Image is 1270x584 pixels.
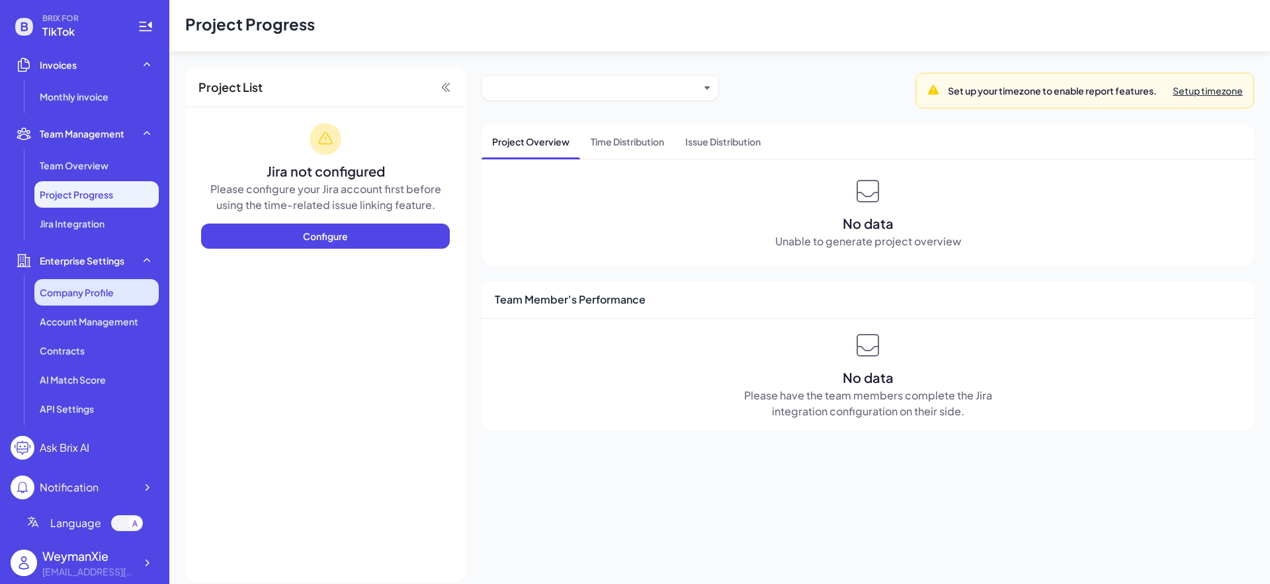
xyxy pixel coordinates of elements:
span: Project List [198,78,263,96]
span: Project Progress [40,188,113,201]
span: Jira Integration [40,217,105,230]
p: No data [492,368,1244,388]
span: Language [50,515,101,531]
p: Unable to generate project overview [736,233,1000,249]
span: BRIX FOR [42,13,122,24]
button: Configure [201,224,450,249]
span: Team Management [40,127,124,140]
span: Account Management [40,315,138,328]
img: user_logo.png [11,550,37,576]
span: Issue Distribution [675,124,771,159]
span: Contracts [40,344,85,357]
span: TikTok [42,24,122,40]
span: Enterprise Settings [40,254,124,267]
p: Jira not configured [201,161,450,181]
div: Ask Brix AI [40,440,89,456]
span: Project Overview [482,124,580,159]
span: Configure [303,230,348,242]
a: Setup timezone [1173,84,1243,97]
span: Monthly invoice [40,90,108,103]
div: Team Member's Performance [482,281,1254,319]
p: No data [482,214,1254,233]
span: Team Overview [40,159,108,172]
p: Please configure your Jira account first before using the time-related issue linking feature. [201,181,450,213]
span: Company Profile [40,286,114,299]
span: API Settings [40,402,94,415]
div: hmxie2017@gmail.com [42,565,135,579]
div: Set up your timezone to enable report features. [948,84,1157,97]
div: WeymanXie [42,547,135,565]
span: AI Match Score [40,373,106,386]
p: Please have the team members complete the Jira integration configuration on their side. [736,388,1000,419]
span: Time Distribution [580,124,675,159]
div: Notification [40,480,99,495]
span: Invoices [40,58,77,71]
